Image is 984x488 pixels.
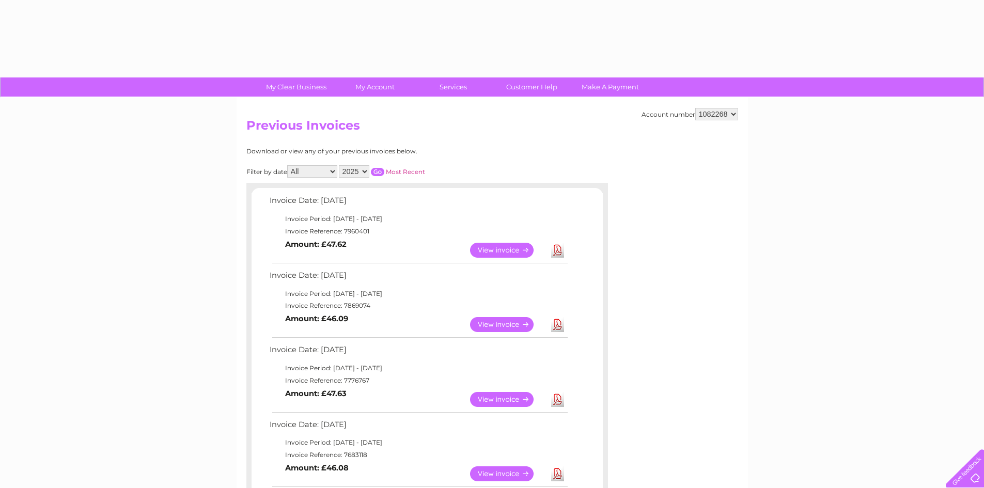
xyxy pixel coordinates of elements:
[267,288,569,300] td: Invoice Period: [DATE] - [DATE]
[267,225,569,238] td: Invoice Reference: 7960401
[267,362,569,374] td: Invoice Period: [DATE] - [DATE]
[267,449,569,461] td: Invoice Reference: 7683118
[267,213,569,225] td: Invoice Period: [DATE] - [DATE]
[489,77,574,97] a: Customer Help
[642,108,738,120] div: Account number
[285,240,347,249] b: Amount: £47.62
[470,392,546,407] a: View
[267,436,569,449] td: Invoice Period: [DATE] - [DATE]
[551,317,564,332] a: Download
[267,418,569,437] td: Invoice Date: [DATE]
[470,243,546,258] a: View
[267,300,569,312] td: Invoice Reference: 7869074
[551,392,564,407] a: Download
[267,374,569,387] td: Invoice Reference: 7776767
[285,389,347,398] b: Amount: £47.63
[568,77,653,97] a: Make A Payment
[246,118,738,138] h2: Previous Invoices
[470,317,546,332] a: View
[332,77,417,97] a: My Account
[246,148,518,155] div: Download or view any of your previous invoices below.
[551,466,564,481] a: Download
[267,269,569,288] td: Invoice Date: [DATE]
[386,168,425,176] a: Most Recent
[411,77,496,97] a: Services
[285,314,348,323] b: Amount: £46.09
[551,243,564,258] a: Download
[470,466,546,481] a: View
[285,463,349,473] b: Amount: £46.08
[254,77,339,97] a: My Clear Business
[267,343,569,362] td: Invoice Date: [DATE]
[267,194,569,213] td: Invoice Date: [DATE]
[246,165,518,178] div: Filter by date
